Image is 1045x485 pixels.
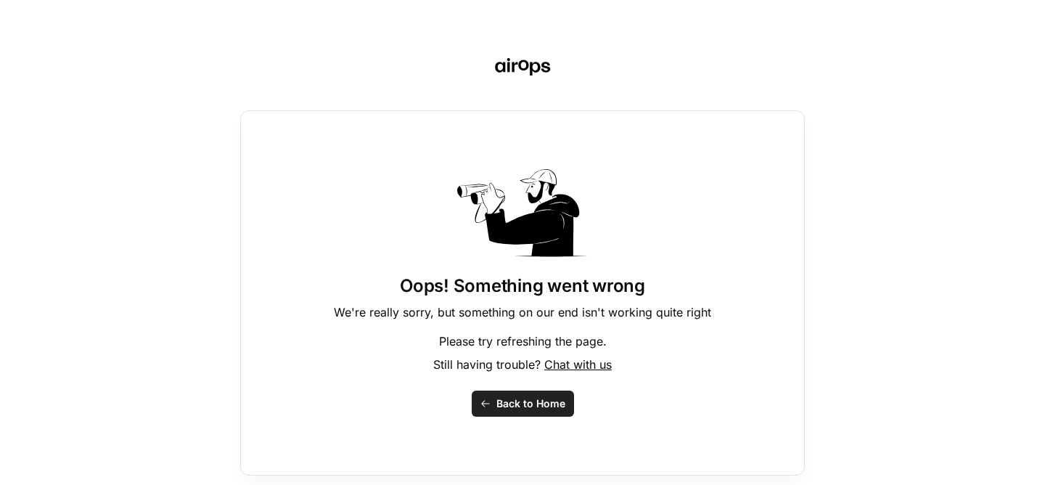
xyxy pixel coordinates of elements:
[439,333,607,350] p: Please try refreshing the page.
[400,274,645,298] h1: Oops! Something went wrong
[472,391,574,417] button: Back to Home
[334,303,711,321] p: We're really sorry, but something on our end isn't working quite right
[496,396,565,411] span: Back to Home
[544,357,612,372] span: Chat with us
[433,356,612,373] p: Still having trouble?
